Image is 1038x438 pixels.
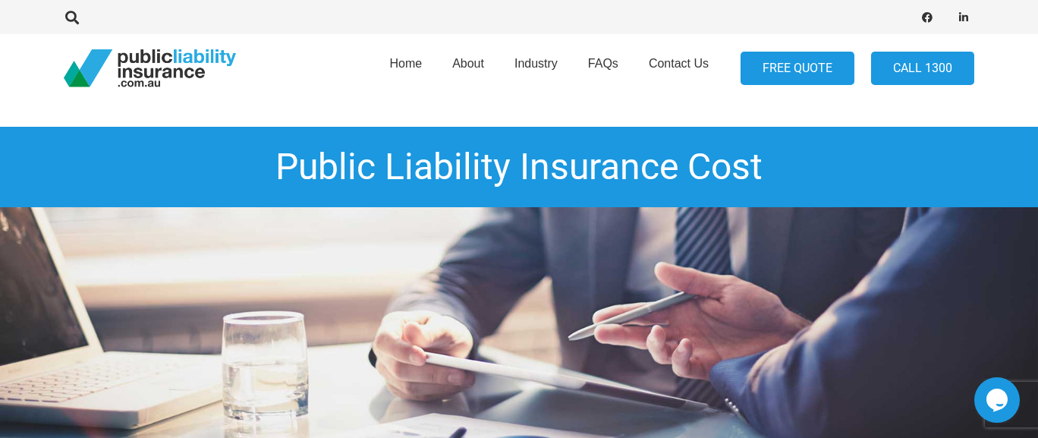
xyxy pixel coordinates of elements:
[57,11,87,24] a: Search
[741,52,854,86] a: FREE QUOTE
[514,57,558,70] span: Industry
[974,377,1023,423] iframe: chat widget
[452,57,484,70] span: About
[573,30,634,107] a: FAQs
[634,30,724,107] a: Contact Us
[437,30,499,107] a: About
[871,52,974,86] a: Call 1300
[499,30,573,107] a: Industry
[64,49,236,87] a: pli_logotransparent
[649,57,709,70] span: Contact Us
[917,7,938,28] a: Facebook
[588,57,618,70] span: FAQs
[389,57,422,70] span: Home
[374,30,437,107] a: Home
[953,7,974,28] a: LinkedIn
